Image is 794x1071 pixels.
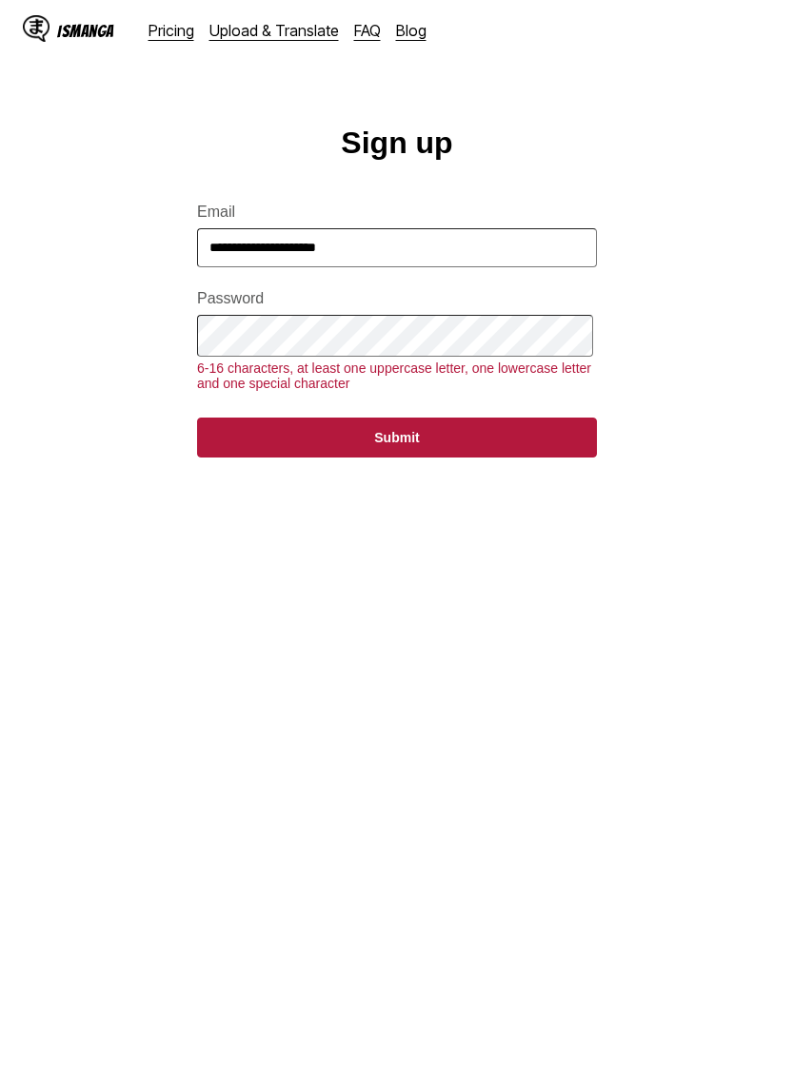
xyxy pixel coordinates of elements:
[197,204,597,221] label: Email
[396,21,427,40] a: Blog
[149,21,194,40] a: Pricing
[341,126,452,161] h1: Sign up
[23,15,50,42] img: IsManga Logo
[197,290,597,307] label: Password
[23,15,149,46] a: IsManga LogoIsManga
[354,21,381,40] a: FAQ
[57,22,114,40] div: IsManga
[197,360,597,391] div: 6-16 characters, at least one uppercase letter, one lowercase letter and one special character
[209,21,339,40] a: Upload & Translate
[197,418,597,458] button: Submit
